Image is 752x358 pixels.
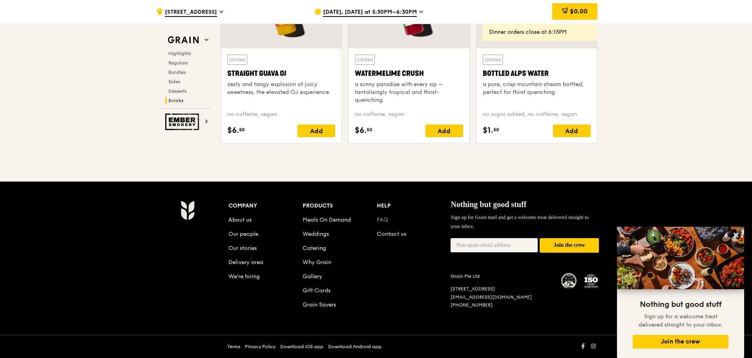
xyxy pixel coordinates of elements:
button: Join the crew [633,335,728,349]
button: Close [730,229,742,241]
a: Gift Cards [303,287,330,294]
div: Chilled [227,55,247,65]
span: Sign up for a welcome treat delivered straight to your inbox. [639,313,723,328]
div: Grain Pte Ltd [451,273,552,279]
img: DSC07876-Edit02-Large.jpeg [617,227,744,289]
a: Gallery [303,273,322,280]
span: $0.00 [570,7,588,15]
div: Add [553,125,591,137]
div: a pure, crisp mountain stream bottled, perfect for thirst quenching [483,81,591,96]
input: Non-spam email address [451,238,538,252]
span: [STREET_ADDRESS] [165,8,217,17]
div: zesty and tangy explosion of juicy sweetness, the elevated OJ experience [227,81,335,96]
a: About us [228,217,252,223]
a: Meals On Demand [303,217,351,223]
div: no caffeine, vegan [355,110,463,118]
a: Catering [303,245,326,252]
div: Help [377,200,451,211]
a: Our stories [228,245,257,252]
img: ISO Certified [583,273,599,289]
span: Regulars [168,60,188,66]
div: Watermelime Crush [355,68,463,79]
span: [DATE], [DATE] at 5:30PM–6:30PM [323,8,417,17]
a: Grain Savers [303,301,336,308]
span: 50 [239,127,245,133]
span: Desserts [168,88,186,94]
a: Privacy Policy [245,343,276,350]
span: $1. [483,125,493,136]
div: Chilled [483,55,503,65]
div: Dinner orders close at 6:15PM [489,28,591,36]
span: 50 [367,127,372,133]
span: Highlights [168,51,191,56]
img: MUIS Halal Certified [561,273,577,289]
a: FAQ [377,217,388,223]
div: a sunny paradise with every sip – tantalisingly tropical and thirst-quenching [355,81,463,104]
a: Our people [228,231,258,237]
div: no sugar added, no caffeine, vegan [483,110,591,118]
div: Chilled [355,55,375,65]
span: $6. [355,125,367,136]
a: Download iOS app [280,343,323,350]
img: Grain [181,200,194,220]
div: Add [298,125,335,137]
a: Contact us [377,231,406,237]
span: Nothing but good stuff [451,200,526,209]
img: Grain web logo [165,33,201,47]
a: Weddings [303,231,329,237]
span: Sides [168,79,180,84]
div: Bottled Alps Water [483,68,591,79]
div: [STREET_ADDRESS] [451,286,552,292]
a: Delivery area [228,259,263,266]
a: Download Android app [328,343,381,350]
span: Nothing but good stuff [640,300,721,309]
span: Bundles [168,70,186,75]
div: no caffeine, vegan [227,110,335,118]
div: Straight Guava OJ [227,68,335,79]
a: [EMAIL_ADDRESS][DOMAIN_NAME] [451,294,532,300]
a: [PHONE_NUMBER] [451,302,493,308]
div: Products [303,200,377,211]
a: Terms [227,343,240,350]
button: Join the crew [540,238,599,253]
a: Why Grain [303,259,331,266]
img: Ember Smokery web logo [165,114,201,130]
span: Drinks [168,98,184,103]
div: Add [425,125,463,137]
div: Company [228,200,303,211]
span: Sign up for Grain mail and get a welcome treat delivered straight to your inbox. [451,214,589,229]
span: $6. [227,125,239,136]
a: We’re hiring [228,273,260,280]
span: 50 [493,127,499,133]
